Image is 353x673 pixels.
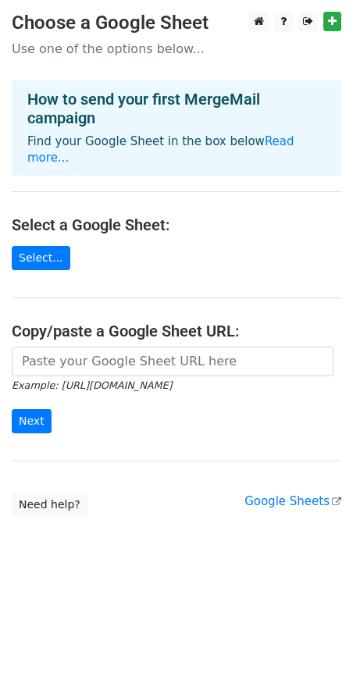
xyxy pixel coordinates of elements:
a: Read more... [27,134,294,165]
p: Find your Google Sheet in the box below [27,134,326,166]
h3: Choose a Google Sheet [12,12,341,34]
h4: How to send your first MergeMail campaign [27,90,326,127]
a: Need help? [12,493,87,517]
input: Next [12,409,52,433]
a: Google Sheets [244,494,341,508]
h4: Select a Google Sheet: [12,215,341,234]
p: Use one of the options below... [12,41,341,57]
h4: Copy/paste a Google Sheet URL: [12,322,341,340]
input: Paste your Google Sheet URL here [12,347,333,376]
a: Select... [12,246,70,270]
small: Example: [URL][DOMAIN_NAME] [12,379,172,391]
